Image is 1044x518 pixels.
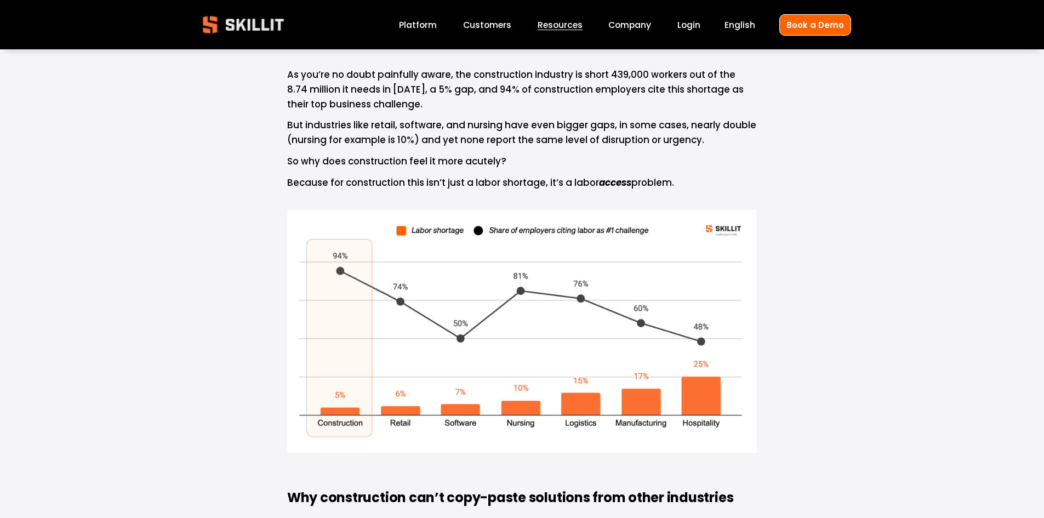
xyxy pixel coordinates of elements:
[538,19,583,31] span: Resources
[724,18,755,32] div: language picker
[287,154,757,169] p: So why does construction feel it more acutely?
[779,14,851,36] a: Book a Demo
[193,8,293,41] img: Skillit
[677,18,700,32] a: Login
[287,175,757,191] p: Because for construction this isn’t just a labor shortage, it’s a labor problem.
[287,118,757,147] p: But industries like retail, software, and nursing have even bigger gaps, in some cases, nearly do...
[463,18,511,32] a: Customers
[287,487,733,510] strong: Why construction can’t copy-paste solutions from other industries
[287,67,757,112] p: As you’re no doubt painfully aware, the construction industry is short 439,000 workers out of the...
[608,18,651,32] a: Company
[724,19,755,31] span: English
[599,176,631,189] em: access
[538,18,583,32] a: folder dropdown
[399,18,437,32] a: Platform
